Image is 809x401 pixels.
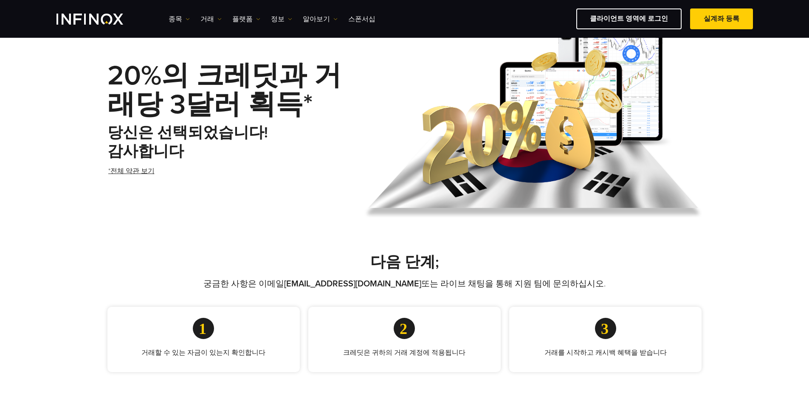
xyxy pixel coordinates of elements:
a: INFINOX Logo [56,14,143,25]
a: 거래 [200,14,222,24]
p: 거래할 수 있는 자금이 있는지 확인합니다 [121,348,286,358]
a: 플랫폼 [232,14,260,24]
p: 크레딧은 귀하의 거래 계정에 적용됩니다 [322,348,487,358]
a: 알아보기 [303,14,338,24]
h2: 다음 단계; [107,253,702,272]
a: 정보 [271,14,292,24]
a: [EMAIL_ADDRESS][DOMAIN_NAME] [284,279,421,289]
a: *전체 약관 보기 [107,161,155,182]
p: 궁금한 사항은 이메일 또는 라이브 채팅을 통해 지원 팀에 문의하십시오. [139,278,670,290]
p: 거래를 시작하고 캐시백 혜택을 받습니다 [523,348,688,358]
h2: 당신은 선택되었습니다! 감사합니다 [107,123,357,161]
a: 스폰서십 [348,14,375,24]
a: 종목 [169,14,190,24]
a: 실계좌 등록 [690,8,753,29]
strong: 20%의 크레딧과 거래당 3달러 획득* [107,59,341,121]
a: 클라이언트 영역에 로그인 [576,8,682,29]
